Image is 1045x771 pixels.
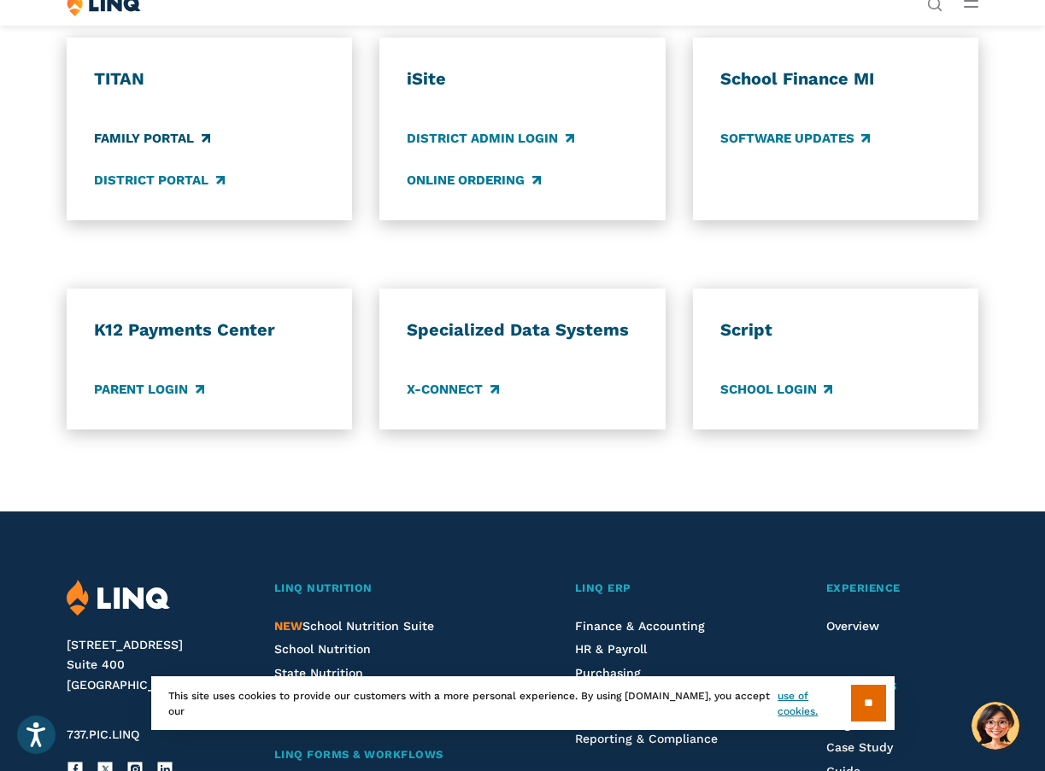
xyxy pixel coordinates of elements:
span: School Nutrition Suite [274,619,434,633]
a: LINQ ERP [575,580,759,598]
a: Software Updates [720,129,870,148]
h3: iSite [407,68,637,91]
a: District Portal [94,171,224,190]
img: LINQ | K‑12 Software [67,580,170,616]
h3: K12 Payments Center [94,319,325,342]
a: X-Connect [407,380,498,399]
h3: TITAN [94,68,325,91]
a: Family Portal [94,129,209,148]
a: Purchasing [575,666,641,680]
h3: Specialized Data Systems [407,319,637,342]
a: Resources [826,678,978,696]
a: Experience [826,580,978,598]
a: School Nutrition [274,642,371,656]
a: Overview [826,619,879,633]
a: NEWSchool Nutrition Suite [274,619,434,633]
span: NEW [274,619,302,633]
a: Online Ordering [407,171,540,190]
h3: School Finance MI [720,68,951,91]
a: use of cookies. [778,688,850,719]
span: LINQ Nutrition [274,581,373,594]
a: Parent Login [94,380,203,399]
a: Finance & Accounting [575,619,705,633]
address: [STREET_ADDRESS] Suite 400 [GEOGRAPHIC_DATA] [67,635,243,696]
span: Experience [826,581,901,594]
a: State Nutrition [274,666,363,680]
a: LINQ Nutrition [274,580,508,598]
button: Hello, have a question? Let’s chat. [972,702,1019,750]
a: HR & Payroll [575,642,647,656]
a: School Login [720,380,832,399]
div: This site uses cookies to provide our customers with a more personal experience. By using [DOMAIN... [151,676,895,730]
h3: Script [720,319,951,342]
span: LINQ ERP [575,581,631,594]
a: District Admin Login [407,129,573,148]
